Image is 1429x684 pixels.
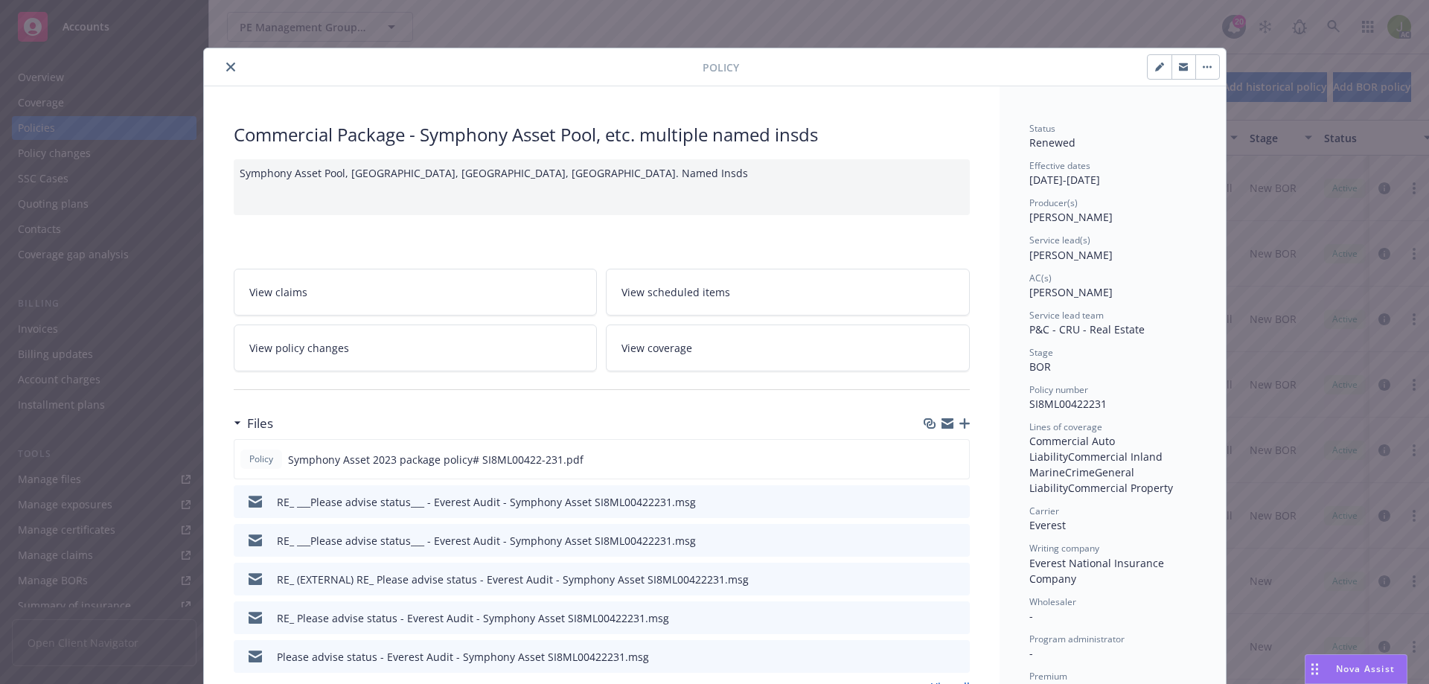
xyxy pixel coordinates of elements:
a: View scheduled items [606,269,970,316]
span: [PERSON_NAME] [1029,210,1113,224]
div: RE_ ___Please advise status___ - Everest Audit - Symphony Asset SI8ML00422231.msg [277,494,696,510]
div: [DATE] - [DATE] [1029,159,1196,188]
div: RE_ Please advise status - Everest Audit - Symphony Asset SI8ML00422231.msg [277,610,669,626]
span: - [1029,646,1033,660]
span: Commercial Auto Liability [1029,434,1118,464]
span: P&C - CRU - Real Estate [1029,322,1145,336]
button: download file [927,494,939,510]
span: Service lead team [1029,309,1104,322]
div: Commercial Package - Symphony Asset Pool, etc. multiple named insds [234,122,970,147]
a: View claims [234,269,598,316]
div: Please advise status - Everest Audit - Symphony Asset SI8ML00422231.msg [277,649,649,665]
span: Commercial Inland Marine [1029,450,1166,479]
button: download file [927,610,939,626]
span: Nova Assist [1336,662,1395,675]
div: RE_ (EXTERNAL) RE_ Please advise status - Everest Audit - Symphony Asset SI8ML00422231.msg [277,572,749,587]
button: download file [927,649,939,665]
span: View policy changes [249,340,349,356]
button: preview file [950,452,963,467]
button: preview file [950,610,964,626]
a: View policy changes [234,325,598,371]
span: Effective dates [1029,159,1090,172]
span: Producer(s) [1029,196,1078,209]
div: Symphony Asset Pool, [GEOGRAPHIC_DATA], [GEOGRAPHIC_DATA], [GEOGRAPHIC_DATA]. Named Insds [234,159,970,215]
button: preview file [950,649,964,665]
span: [PERSON_NAME] [1029,248,1113,262]
span: View scheduled items [621,284,730,300]
span: Status [1029,122,1055,135]
span: View coverage [621,340,692,356]
a: View coverage [606,325,970,371]
h3: Files [247,414,273,433]
span: View claims [249,284,307,300]
div: RE_ ___Please advise status___ - Everest Audit - Symphony Asset SI8ML00422231.msg [277,533,696,549]
button: download file [927,533,939,549]
span: AC(s) [1029,272,1052,284]
span: SI8ML00422231 [1029,397,1107,411]
span: Everest [1029,518,1066,532]
span: Everest National Insurance Company [1029,556,1167,586]
button: preview file [950,572,964,587]
button: close [222,58,240,76]
button: preview file [950,533,964,549]
span: Symphony Asset 2023 package policy# SI8ML00422-231.pdf [288,452,584,467]
button: Nova Assist [1305,654,1407,684]
span: Commercial Property [1068,481,1173,495]
span: Policy [246,453,276,466]
span: Lines of coverage [1029,421,1102,433]
span: Stage [1029,346,1053,359]
span: Wholesaler [1029,595,1076,608]
span: Renewed [1029,135,1075,150]
span: Service lead(s) [1029,234,1090,246]
span: Premium [1029,670,1067,683]
span: [PERSON_NAME] [1029,285,1113,299]
span: Program administrator [1029,633,1125,645]
button: download file [927,572,939,587]
button: download file [926,452,938,467]
span: - [1029,609,1033,623]
button: preview file [950,494,964,510]
div: Drag to move [1305,655,1324,683]
span: Writing company [1029,542,1099,554]
div: Files [234,414,273,433]
span: General Liability [1029,465,1137,495]
span: Policy [703,60,739,75]
span: Policy number [1029,383,1088,396]
span: Carrier [1029,505,1059,517]
span: Crime [1065,465,1095,479]
span: BOR [1029,359,1051,374]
